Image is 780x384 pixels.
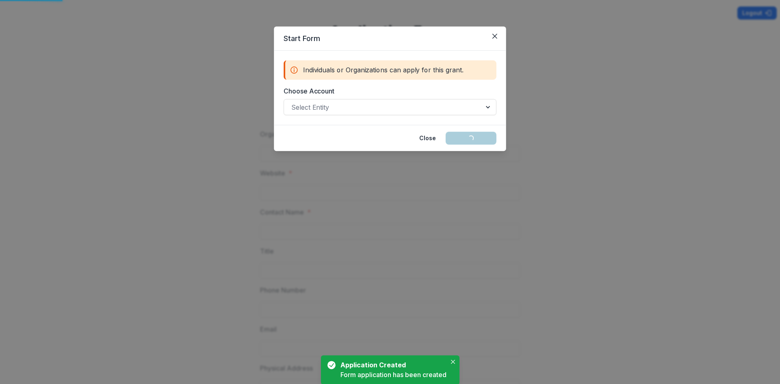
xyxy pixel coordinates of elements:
[274,26,506,51] header: Start Form
[488,30,501,43] button: Close
[448,357,458,367] button: Close
[284,61,496,80] div: Individuals or Organizations can apply for this grant.
[415,132,441,145] button: Close
[340,360,443,370] div: Application Created
[340,370,446,380] div: Form application has been created
[284,86,492,96] label: Choose Account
